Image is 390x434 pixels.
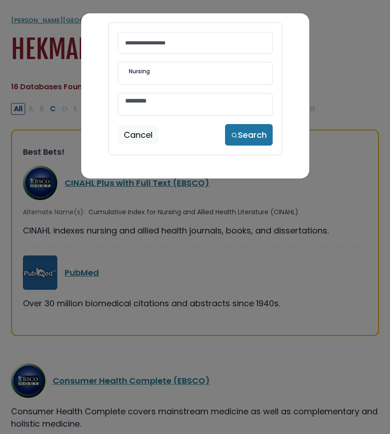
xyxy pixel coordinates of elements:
[118,125,159,144] button: Cancel
[118,32,273,54] input: Search database by title or keyword
[125,98,265,107] textarea: Search
[129,67,150,76] span: Nursing
[225,124,273,146] button: Search
[152,67,157,76] textarea: Search
[125,67,150,76] li: Nursing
